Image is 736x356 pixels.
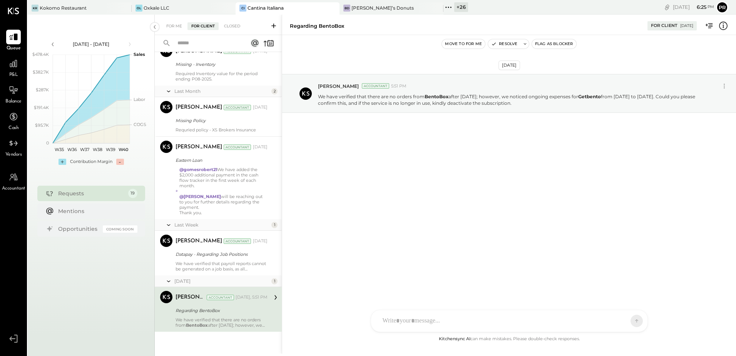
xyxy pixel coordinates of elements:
div: Regarding BentoBox [290,22,344,30]
div: Oxkale LLC [144,5,169,11]
div: Eastern Loan [176,156,265,164]
div: For Client [651,23,677,29]
div: Last Month [174,88,269,94]
div: KR [32,5,38,12]
div: We have added the $2,000 additional payment in the cash flow tracker in the first week of each mo... [179,167,268,215]
div: [DATE] [680,23,693,29]
div: [DATE] [253,104,268,111]
div: For Client [187,22,219,30]
div: [DATE] [673,3,714,11]
b: BentoBox [425,94,448,99]
text: $95.7K [35,123,49,128]
div: [PERSON_NAME] [176,143,222,151]
div: Requests [58,190,124,197]
div: Thank you. [179,210,268,215]
div: Cantina Italiana [248,5,284,11]
div: Datapay - Regarding Job Positions [176,250,265,258]
text: Sales [134,52,145,57]
div: [PERSON_NAME]’s Donuts [351,5,414,11]
div: [DATE] - [DATE] [59,41,124,47]
div: Requried policy - XS Brokers Insurance [176,127,268,133]
span: 5:51 PM [391,83,406,89]
span: [PERSON_NAME] [318,83,359,89]
span: P&L [9,72,18,79]
div: [DATE], 5:51 PM [236,294,268,301]
a: Accountant [0,170,27,192]
button: Flag as Blocker [532,39,576,49]
div: Accountant [224,144,251,150]
text: $382.7K [33,69,49,75]
div: copy link [663,3,671,11]
div: We have verified that there are no orders from after [DATE]; however, we noticed ongoing expenses... [176,317,268,328]
div: CI [239,5,246,12]
text: W36 [67,147,77,152]
p: We have verified that there are no orders from after [DATE]; however, we noticed ongoing expenses... [318,93,709,106]
a: Queue [0,30,27,52]
b: Getbento [578,94,601,99]
div: [DATE] [174,278,269,284]
text: 0 [46,140,49,146]
div: 1 [271,278,278,284]
b: BentoBox [186,322,208,328]
div: [DATE] [253,144,268,150]
div: Mentions [58,207,134,215]
span: Accountant [2,185,25,192]
text: Labor [134,97,145,102]
span: Vendors [5,151,22,158]
text: COGS [134,122,146,127]
text: W40 [118,147,128,152]
div: Coming Soon [103,225,137,233]
div: [DATE] [498,60,520,70]
span: Cash [8,125,18,132]
text: W37 [80,147,89,152]
div: Missing - Inventory [176,60,265,68]
button: Resolve [488,39,520,49]
div: Accountant [207,295,234,300]
strong: @gomesrobert21 [179,167,217,172]
div: OL [135,5,142,12]
div: 1 [271,222,278,228]
div: Accountant [224,105,251,110]
div: For Me [162,22,186,30]
span: Queue [7,45,21,52]
div: Contribution Margin [70,159,112,165]
a: P&L [0,56,27,79]
div: [PERSON_NAME] [176,237,222,245]
button: Move to for me [442,39,485,49]
text: W39 [105,147,115,152]
div: Accountant [362,83,389,89]
strong: @[PERSON_NAME] [179,194,221,199]
div: Closed [220,22,244,30]
div: Regarding BentoBox [176,307,265,314]
div: We have verified that payroll reports cannot be generated on a job basis, as all employees are cu... [176,261,268,272]
a: Cash [0,109,27,132]
a: Balance [0,83,27,105]
div: Opportunities [58,225,99,233]
div: BD [343,5,350,12]
div: [PERSON_NAME] [176,294,205,301]
text: $191.4K [34,105,49,110]
div: [PERSON_NAME] [176,104,222,111]
div: will be reaching out to you for further details regarding the payment. [179,194,268,210]
div: Accountant [224,238,251,244]
div: + 26 [454,2,468,12]
div: Required Inventory value for the period ending P08-2025. [176,71,268,82]
div: 2 [271,88,278,94]
button: Pr [716,1,728,13]
text: W38 [93,147,102,152]
span: Balance [5,98,22,105]
text: $478.4K [32,52,49,57]
a: Vendors [0,136,27,158]
div: + [59,159,66,165]
div: [DATE] [253,238,268,244]
div: Last Week [174,222,269,228]
text: $287K [36,87,49,92]
div: - [116,159,124,165]
div: Kokomo Restaurant [40,5,87,11]
div: 19 [128,189,137,198]
div: Missing Policy [176,117,265,124]
text: W35 [54,147,64,152]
